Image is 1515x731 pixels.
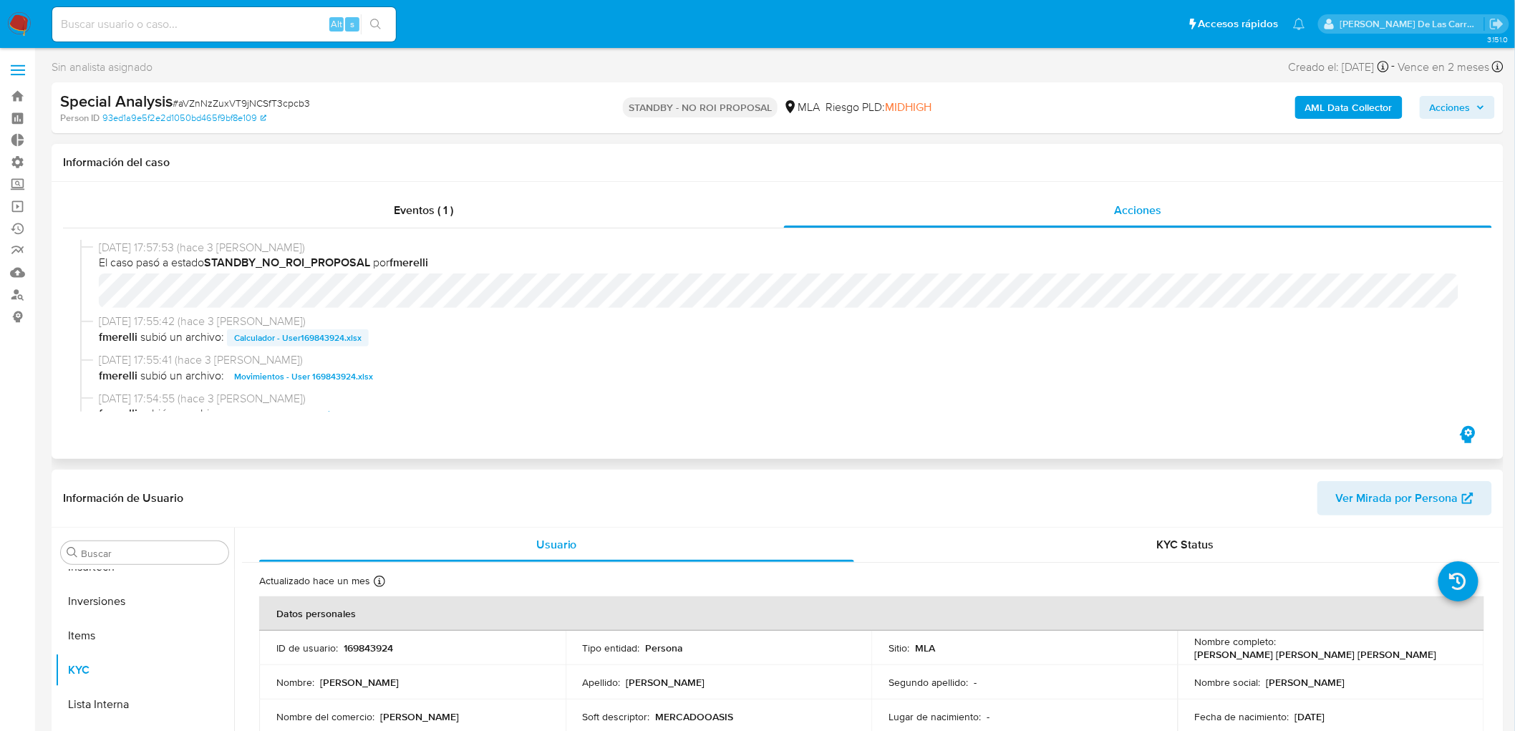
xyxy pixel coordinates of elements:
p: 169843924 [344,642,393,654]
p: STANDBY - NO ROI PROPOSAL [623,97,778,117]
span: Acciones [1430,96,1471,119]
button: Acciones [1420,96,1495,119]
button: AML Data Collector [1295,96,1403,119]
span: s [350,17,354,31]
p: [DATE] [1295,710,1325,723]
button: Calculador - User169843924.xlsx [227,329,369,347]
p: MLA [915,642,935,654]
span: [DATE] 17:55:42 (hace 3 [PERSON_NAME]) [99,314,1469,329]
a: Notificaciones [1293,18,1305,30]
p: ID de usuario : [276,642,338,654]
span: Sin analista asignado [52,59,153,75]
h1: Información de Usuario [63,491,183,505]
a: Salir [1489,16,1504,32]
span: # aVZnNzZuxVT9jNCSfT3cpcb3 [173,96,310,110]
p: Soft descriptor : [583,710,650,723]
p: Sitio : [889,642,909,654]
span: [DATE] 17:55:41 (hace 3 [PERSON_NAME]) [99,352,1469,368]
b: Person ID [60,112,100,125]
p: - [974,676,977,689]
span: El caso pasó a estado por [99,255,1469,271]
p: MERCADOOASIS [656,710,734,723]
b: fmerelli [99,368,137,385]
span: Caselog aVZnNzZuxVT9jNCSfT3cpcb3.docx [234,406,405,423]
span: MIDHIGH [885,99,931,115]
span: - [1392,57,1395,77]
h1: Información del caso [63,155,1492,170]
button: KYC [55,653,234,687]
p: - [987,710,989,723]
b: AML Data Collector [1305,96,1393,119]
b: fmerelli [99,329,137,347]
p: [PERSON_NAME] [626,676,705,689]
span: subió un archivo: [140,406,224,423]
p: Tipo entidad : [583,642,640,654]
input: Buscar usuario o caso... [52,15,396,34]
span: subió un archivo: [140,329,224,347]
span: Calculador - User169843924.xlsx [234,329,362,347]
p: Fecha de nacimiento : [1195,710,1289,723]
th: Datos personales [259,596,1484,631]
p: [PERSON_NAME] [380,710,459,723]
button: Buscar [67,547,78,558]
p: [PERSON_NAME] [PERSON_NAME] [PERSON_NAME] [1195,648,1437,661]
p: [PERSON_NAME] [1267,676,1345,689]
div: MLA [783,100,820,115]
button: Inversiones [55,584,234,619]
p: Nombre del comercio : [276,710,374,723]
span: Accesos rápidos [1199,16,1279,32]
span: Vence en 2 meses [1398,59,1490,75]
p: [PERSON_NAME] [320,676,399,689]
span: Acciones [1114,202,1161,218]
p: Persona [646,642,684,654]
b: fmerelli [389,254,428,271]
p: Lugar de nacimiento : [889,710,981,723]
span: Ver Mirada por Persona [1336,481,1458,515]
span: [DATE] 17:57:53 (hace 3 [PERSON_NAME]) [99,240,1469,256]
p: Actualizado hace un mes [259,574,370,588]
b: Special Analysis [60,89,173,112]
button: Movimientos - User 169843924.xlsx [227,368,380,385]
button: Items [55,619,234,653]
span: Eventos ( 1 ) [394,202,453,218]
p: Segundo apellido : [889,676,968,689]
span: [DATE] 17:54:55 (hace 3 [PERSON_NAME]) [99,391,1469,407]
button: Caselog aVZnNzZuxVT9jNCSfT3cpcb3.docx [227,406,412,423]
p: Apellido : [583,676,621,689]
span: Alt [331,17,342,31]
a: 93ed1a9e5f2e2d1050bd465f9bf8e109 [102,112,266,125]
span: KYC Status [1157,536,1214,553]
div: Creado el: [DATE] [1289,57,1389,77]
span: subió un archivo: [140,368,224,385]
span: Movimientos - User 169843924.xlsx [234,368,373,385]
input: Buscar [81,547,223,560]
p: delfina.delascarreras@mercadolibre.com [1340,17,1485,31]
p: Nombre social : [1195,676,1261,689]
button: search-icon [361,14,390,34]
button: Ver Mirada por Persona [1317,481,1492,515]
button: Lista Interna [55,687,234,722]
p: Nombre completo : [1195,635,1277,648]
b: fmerelli [99,406,137,423]
span: Riesgo PLD: [826,100,931,115]
p: Nombre : [276,676,314,689]
b: STANDBY_NO_ROI_PROPOSAL [204,254,370,271]
span: Usuario [536,536,577,553]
